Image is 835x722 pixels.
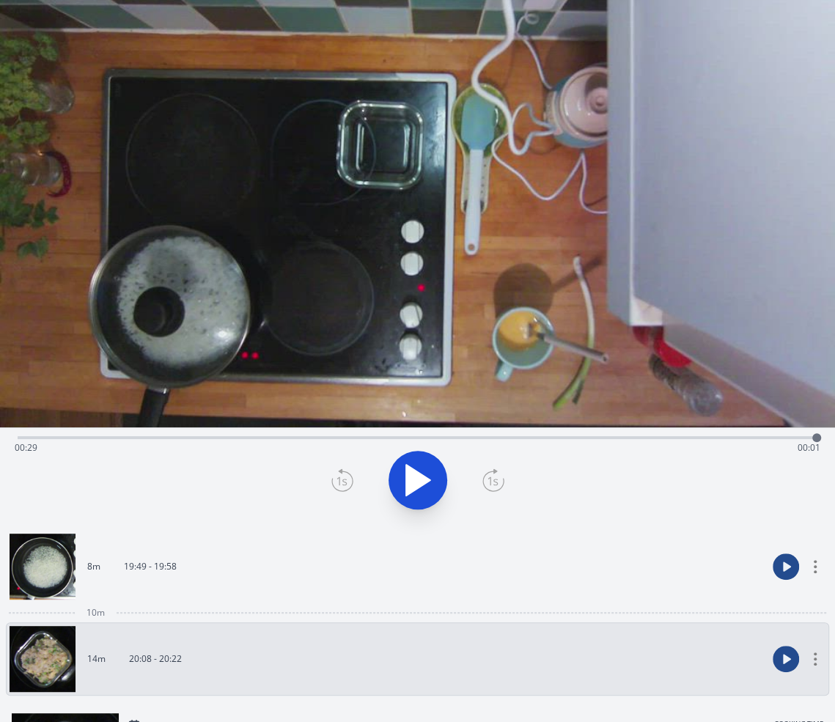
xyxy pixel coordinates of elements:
p: 20:08 - 20:22 [129,653,182,665]
img: 251005190912_thumb.jpeg [10,626,76,692]
span: 00:29 [15,441,37,454]
p: 8m [87,561,100,572]
span: 00:01 [798,441,820,454]
img: 251005185024_thumb.jpeg [10,534,76,600]
p: 14m [87,653,106,665]
span: 10m [87,607,105,619]
p: 19:49 - 19:58 [124,561,177,572]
